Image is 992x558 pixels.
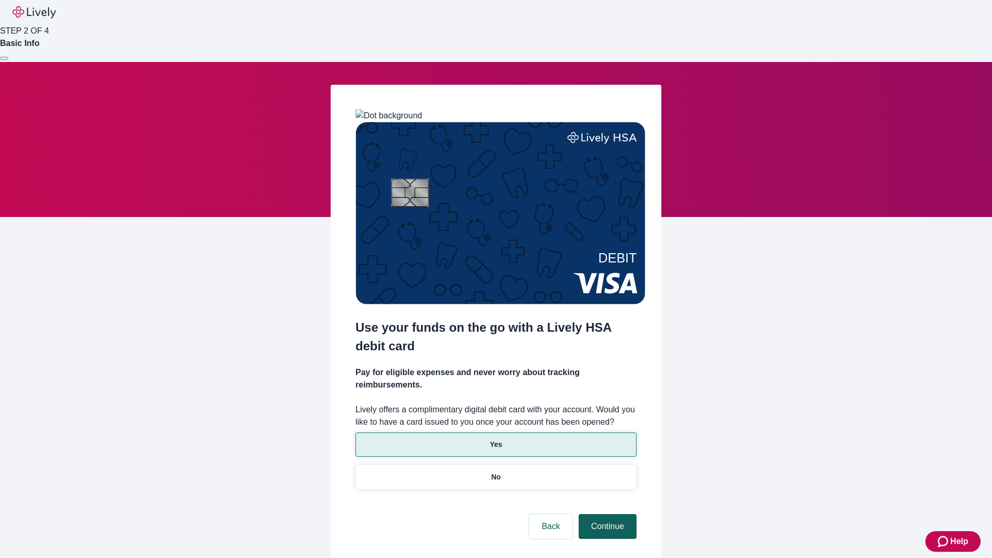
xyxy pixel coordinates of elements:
[529,514,572,539] button: Back
[579,514,637,539] button: Continue
[355,110,422,122] img: Dot background
[938,535,950,548] svg: Zendesk support icon
[355,366,637,391] h4: Pay for eligible expenses and never worry about tracking reimbursements.
[12,6,56,19] img: Lively
[490,439,502,450] p: Yes
[950,535,968,548] span: Help
[925,531,981,552] button: Zendesk support iconHelp
[355,122,645,304] img: Debit card
[355,465,637,489] button: No
[491,472,501,483] p: No
[355,432,637,457] button: Yes
[355,318,637,355] h2: Use your funds on the go with a Lively HSA debit card
[355,404,637,428] label: Lively offers a complimentary digital debit card with your account. Would you like to have a card...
